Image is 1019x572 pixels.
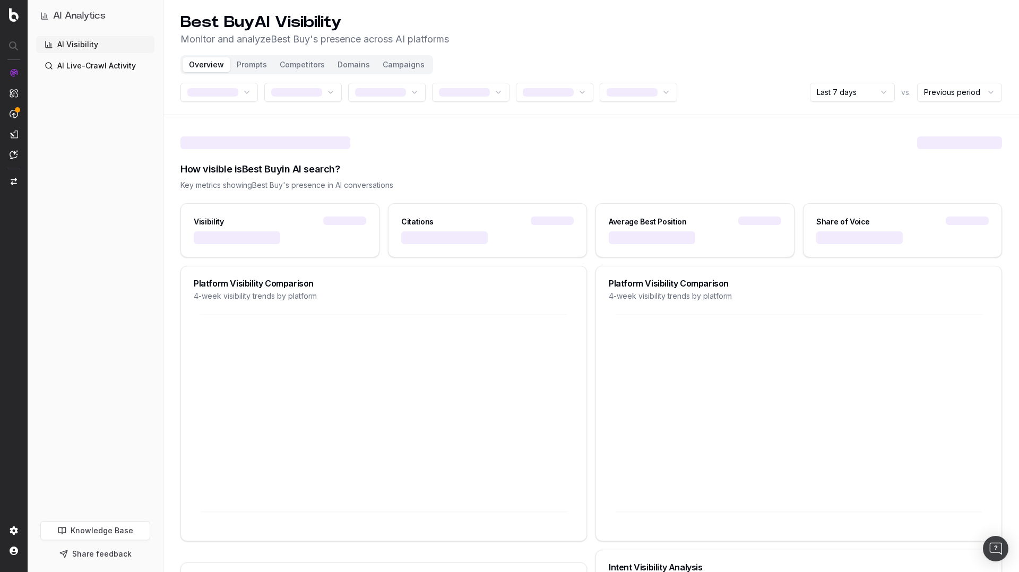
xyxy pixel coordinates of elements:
button: Share feedback [40,544,150,564]
div: 4-week visibility trends by platform [194,291,574,301]
div: Open Intercom Messenger [983,536,1008,561]
button: AI Analytics [40,8,150,23]
img: Intelligence [10,89,18,98]
h1: Best Buy AI Visibility [180,13,449,32]
a: Knowledge Base [40,521,150,540]
div: Citations [401,216,434,227]
button: Prompts [230,57,273,72]
img: Assist [10,150,18,159]
img: Activation [10,109,18,118]
div: Visibility [194,216,224,227]
div: Average Best Position [609,216,687,227]
div: Platform Visibility Comparison [609,279,989,288]
div: How visible is Best Buy in AI search? [180,162,1002,177]
img: My account [10,547,18,555]
button: Domains [331,57,376,72]
img: Switch project [11,178,17,185]
button: Campaigns [376,57,431,72]
img: Botify logo [9,8,19,22]
button: Overview [183,57,230,72]
div: Key metrics showing Best Buy 's presence in AI conversations [180,180,1002,190]
div: Share of Voice [816,216,870,227]
span: vs. [901,87,911,98]
a: AI Live-Crawl Activity [36,57,154,74]
div: Intent Visibility Analysis [609,563,989,571]
img: Setting [10,526,18,535]
img: Studio [10,130,18,138]
img: Analytics [10,68,18,77]
h1: AI Analytics [53,8,106,23]
p: Monitor and analyze Best Buy 's presence across AI platforms [180,32,449,47]
a: AI Visibility [36,36,154,53]
button: Competitors [273,57,331,72]
div: 4-week visibility trends by platform [609,291,989,301]
div: Platform Visibility Comparison [194,279,574,288]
